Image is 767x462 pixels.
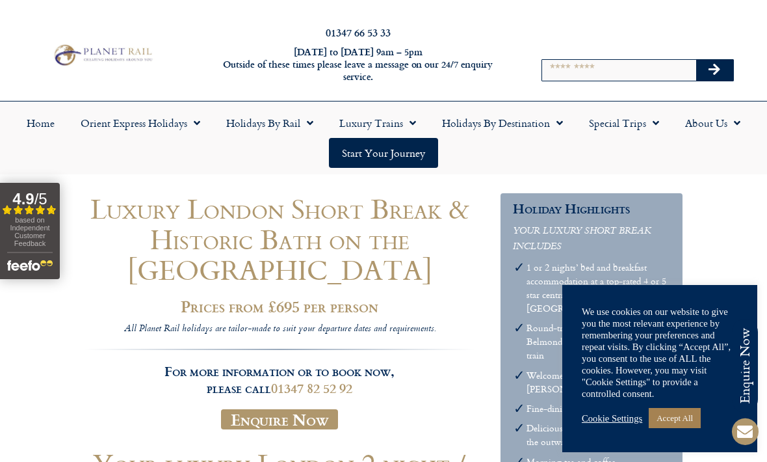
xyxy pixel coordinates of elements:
[6,108,760,168] nav: Menu
[576,108,672,138] a: Special Trips
[50,42,154,68] img: Planet Rail Train Holidays Logo
[68,108,213,138] a: Orient Express Holidays
[208,46,508,83] h6: [DATE] to [DATE] 9am – 5pm Outside of these times please leave a message on our 24/7 enquiry serv...
[326,108,429,138] a: Luxury Trains
[213,108,326,138] a: Holidays by Rail
[582,306,738,400] div: We use cookies on our website to give you the most relevant experience by remembering your prefer...
[329,138,438,168] a: Start your Journey
[649,408,701,428] a: Accept All
[14,108,68,138] a: Home
[672,108,753,138] a: About Us
[696,60,734,81] button: Search
[582,413,642,424] a: Cookie Settings
[429,108,576,138] a: Holidays by Destination
[326,25,391,40] a: 01347 66 53 33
